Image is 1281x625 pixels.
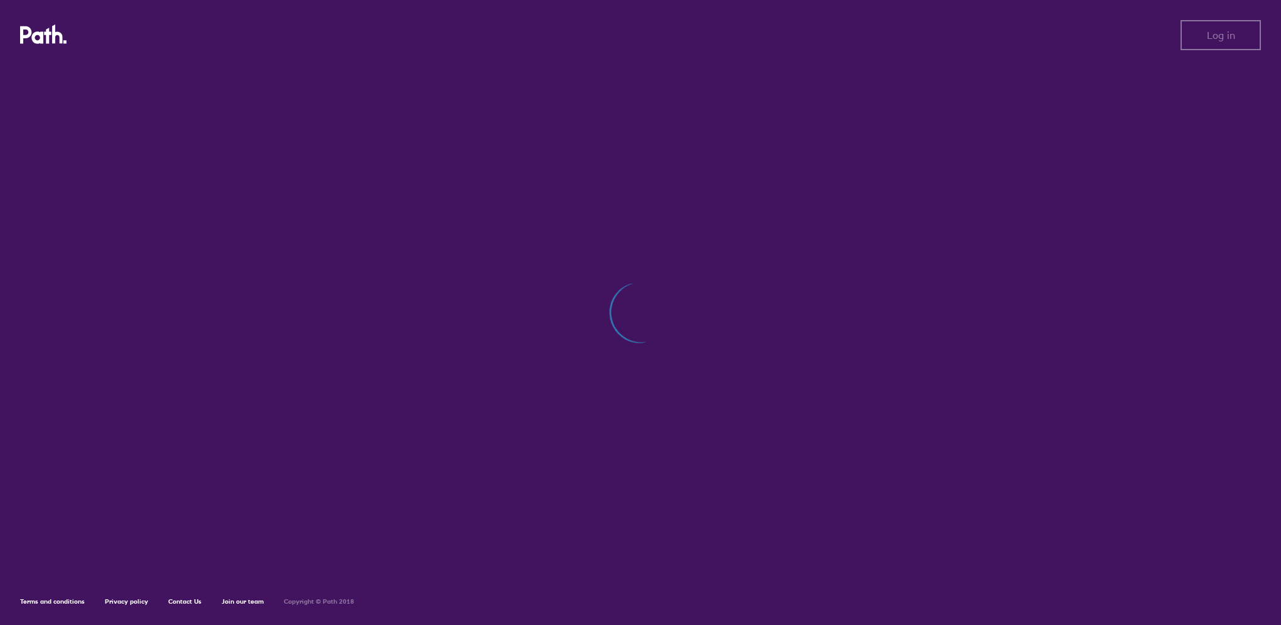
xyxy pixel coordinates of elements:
[20,597,85,606] a: Terms and conditions
[168,597,202,606] a: Contact Us
[1207,29,1235,41] span: Log in
[1181,20,1261,50] button: Log in
[222,597,264,606] a: Join our team
[105,597,148,606] a: Privacy policy
[284,598,354,606] h6: Copyright © Path 2018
